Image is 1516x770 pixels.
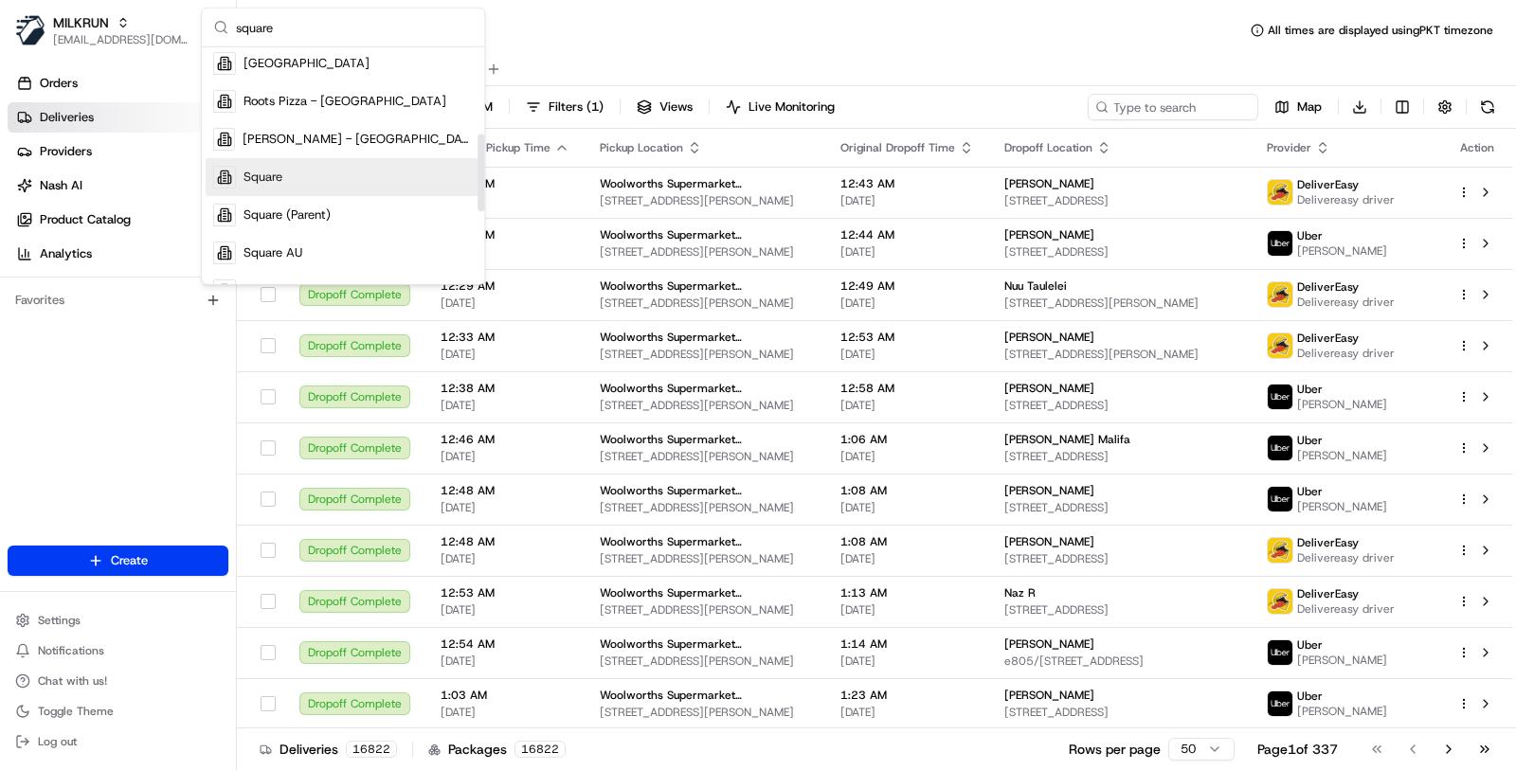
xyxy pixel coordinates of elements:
span: • [157,344,164,359]
div: 16822 [346,741,397,758]
span: 1:13 AM [840,585,974,600]
span: [STREET_ADDRESS][PERSON_NAME] [600,449,810,464]
span: Providers [40,143,92,160]
span: [PERSON_NAME] [1004,381,1094,396]
span: Woolworths Supermarket [GEOGRAPHIC_DATA] - [GEOGRAPHIC_DATA] [600,227,810,242]
div: We're available if you need us! [85,199,261,214]
span: [DATE] [840,705,974,720]
img: Nash [19,18,57,56]
span: [DATE] [840,551,974,566]
span: [PERSON_NAME] [1297,704,1387,719]
a: Powered byPylon [134,468,229,483]
span: 12:23 AM [441,176,569,191]
button: Log out [8,728,228,755]
div: Deliveries [260,740,397,759]
span: 12:49 AM [840,278,974,294]
span: [STREET_ADDRESS][PERSON_NAME] [600,347,810,362]
button: Notifications [8,637,228,664]
a: Product Catalog [8,205,236,235]
button: Refresh [1474,94,1501,120]
span: Uber [1297,689,1323,704]
span: 12:48 AM [441,483,569,498]
span: Original Pickup Time [441,140,550,155]
a: Analytics [8,239,236,269]
span: [DATE] [441,449,569,464]
span: [EMAIL_ADDRESS][DOMAIN_NAME] [53,32,189,47]
span: 12:38 AM [441,381,569,396]
span: [PERSON_NAME] [1297,653,1387,668]
img: delivereasy_logo.png [1268,589,1292,614]
span: Knowledge Base [38,422,145,441]
p: Welcome 👋 [19,75,345,105]
button: Settings [8,607,228,634]
span: Nuu Taulelei [1004,278,1067,294]
span: [DATE] [840,398,974,413]
span: Analytics [40,245,92,262]
span: [PERSON_NAME] Malifa [1004,432,1130,447]
span: [DATE] [441,602,569,618]
span: Uber [1297,228,1323,243]
span: [STREET_ADDRESS][PERSON_NAME] [600,244,810,260]
span: Uber [1297,433,1323,448]
div: Page 1 of 337 [1257,740,1338,759]
span: Square (Parent) [244,206,331,224]
span: Settings [38,613,81,628]
span: Pylon [189,469,229,483]
img: uber-new-logo.jpeg [1268,231,1292,256]
span: [DATE] [840,347,974,362]
span: All times are displayed using PKT timezone [1268,23,1493,38]
span: 12:48 AM [441,534,569,549]
span: [PERSON_NAME] [59,293,153,308]
span: [DATE] [441,551,569,566]
input: Type to search [1088,94,1258,120]
span: DeliverEasy [1297,535,1359,550]
span: [STREET_ADDRESS][PERSON_NAME] [1004,295,1236,311]
span: Uber [1297,637,1323,653]
span: e805/[STREET_ADDRESS] [1004,654,1236,669]
span: Orders [40,75,78,92]
img: uber-new-logo.jpeg [1268,436,1292,460]
span: 1:08 AM [840,534,974,549]
span: MILKRUN [53,13,109,32]
span: [STREET_ADDRESS] [1004,602,1236,618]
span: [PERSON_NAME] [1297,397,1387,412]
span: Delivereasy driver [1297,192,1395,207]
span: [PERSON_NAME] [1297,448,1387,463]
span: [STREET_ADDRESS][PERSON_NAME] [1004,347,1236,362]
span: [DATE] [840,602,974,618]
span: [PERSON_NAME] [1004,330,1094,345]
span: Live Monitoring [749,98,835,116]
span: [DATE] [441,193,569,208]
span: DeliverEasy [1297,586,1359,601]
img: 1736555255976-a54dd68f-1ca7-489b-9aae-adbdc363a1c4 [19,180,53,214]
span: 12:24 AM [441,227,569,242]
img: uber-new-logo.jpeg [1268,487,1292,511]
span: [DATE] [840,295,974,311]
span: [STREET_ADDRESS][PERSON_NAME] [600,500,810,515]
input: Clear [49,121,313,141]
button: Create [8,546,228,576]
span: [STREET_ADDRESS][PERSON_NAME] [600,193,810,208]
button: Chat with us! [8,668,228,694]
span: 1:03 AM [441,688,569,703]
span: Delivereasy driver [1297,550,1395,565]
span: [STREET_ADDRESS] [1004,500,1236,515]
span: 1:06 AM [840,432,974,447]
span: Notifications [38,643,104,658]
span: Create [111,552,148,569]
span: 12:58 AM [840,381,974,396]
span: [DATE] [840,244,974,260]
div: 💻 [160,424,175,439]
span: [DATE] [441,654,569,669]
img: 9188753566659_6852d8bf1fb38e338040_72.png [40,180,74,214]
span: Uber [1297,382,1323,397]
span: [DATE] [840,500,974,515]
div: Action [1457,140,1497,155]
button: Filters(1) [517,94,612,120]
span: [PERSON_NAME] [1004,688,1094,703]
img: uber-new-logo.jpeg [1268,640,1292,665]
span: DeliverEasy [1297,331,1359,346]
span: [DATE] [441,347,569,362]
span: 12:44 AM [840,227,974,242]
span: Product Catalog [40,211,131,228]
